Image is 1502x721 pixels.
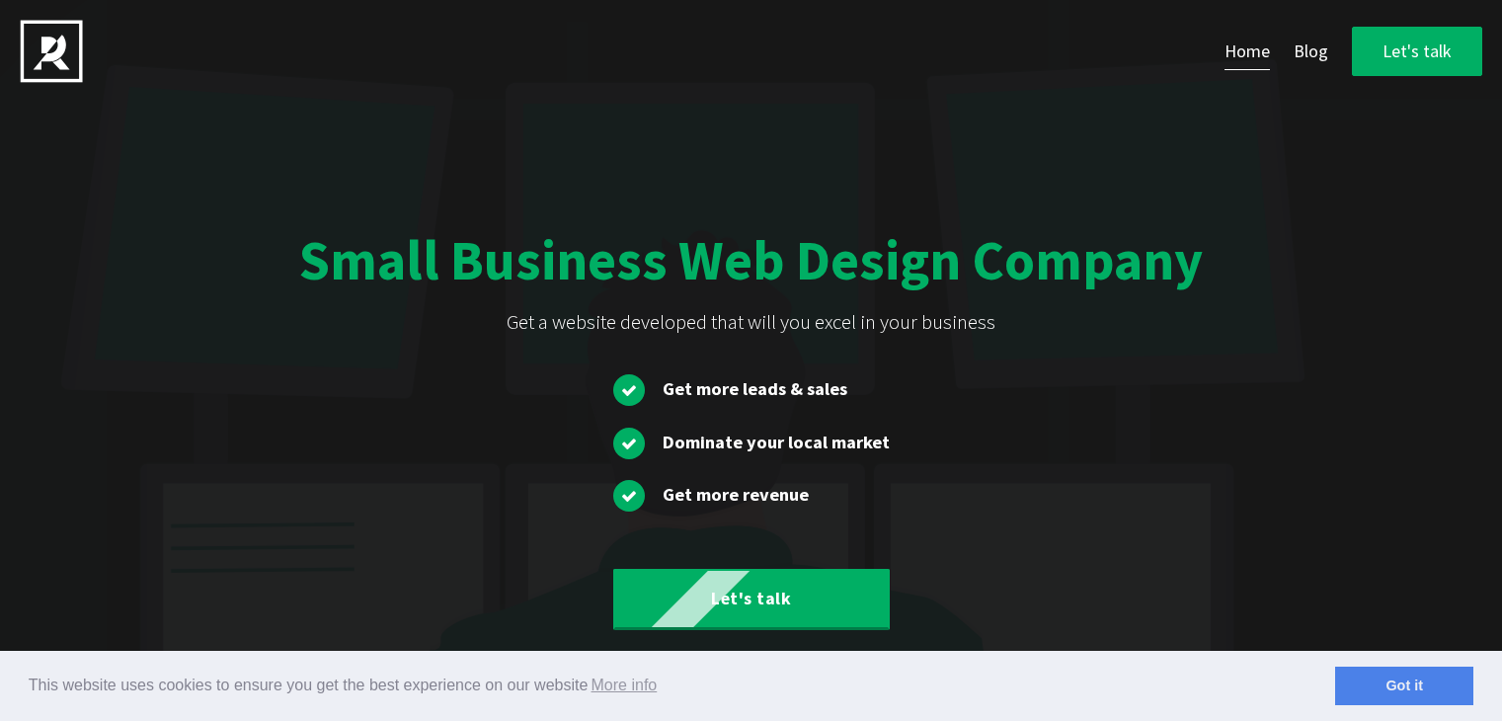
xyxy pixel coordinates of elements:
div: Small Business Web Design Company [299,224,1203,296]
a: Let's talk [613,569,890,630]
a: Home [1225,33,1270,71]
a: Blog [1294,33,1328,71]
span: Get more leads & sales [663,377,847,400]
img: PROGMATIQ - web design and web development company [20,20,83,83]
span: Get more revenue [663,483,809,506]
a: dismiss cookie message [1335,667,1473,706]
span: Dominate your local market [663,431,890,453]
span: This website uses cookies to ensure you get the best experience on our website [29,671,1335,700]
div: Get a website developed that will you excel in your business [507,306,995,339]
a: Let's talk [1352,27,1482,77]
a: learn more about cookies [588,671,660,700]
